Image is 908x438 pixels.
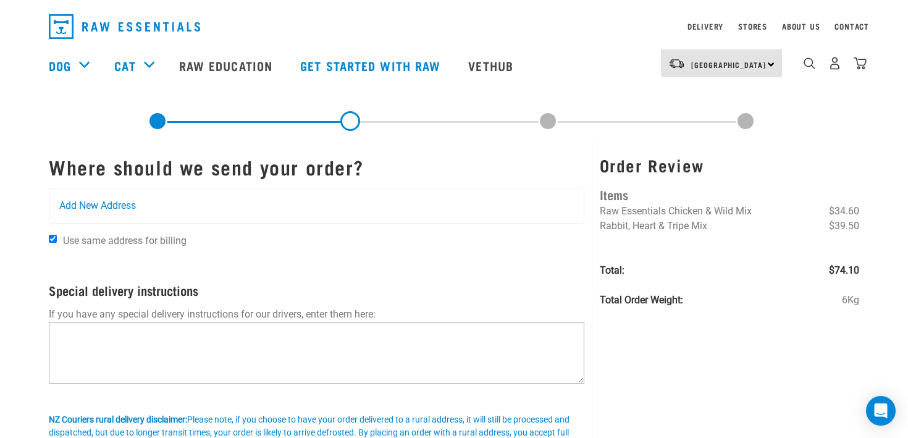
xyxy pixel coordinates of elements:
[804,57,815,69] img: home-icon-1@2x.png
[167,41,288,90] a: Raw Education
[49,415,187,424] b: NZ Couriers rural delivery disclaimer:
[49,156,584,178] h1: Where should we send your order?
[828,57,841,70] img: user.png
[114,56,135,75] a: Cat
[600,185,859,204] h4: Items
[456,41,529,90] a: Vethub
[63,235,187,246] span: Use same address for billing
[49,56,71,75] a: Dog
[834,24,869,28] a: Contact
[866,396,896,426] div: Open Intercom Messenger
[829,263,859,278] span: $74.10
[691,62,766,67] span: [GEOGRAPHIC_DATA]
[49,14,200,39] img: Raw Essentials Logo
[687,24,723,28] a: Delivery
[288,41,456,90] a: Get started with Raw
[49,188,584,223] a: Add New Address
[600,156,859,175] h3: Order Review
[600,205,752,217] span: Raw Essentials Chicken & Wild Mix
[600,294,683,306] strong: Total Order Weight:
[49,235,57,243] input: Use same address for billing
[782,24,820,28] a: About Us
[49,307,584,322] p: If you have any special delivery instructions for our drivers, enter them here:
[600,220,707,232] span: Rabbit, Heart & Tripe Mix
[842,293,859,308] span: 6Kg
[829,204,859,219] span: $34.60
[600,264,624,276] strong: Total:
[59,198,136,213] span: Add New Address
[854,57,867,70] img: home-icon@2x.png
[668,58,685,69] img: van-moving.png
[49,283,584,297] h4: Special delivery instructions
[829,219,859,234] span: $39.50
[738,24,767,28] a: Stores
[39,9,869,44] nav: dropdown navigation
